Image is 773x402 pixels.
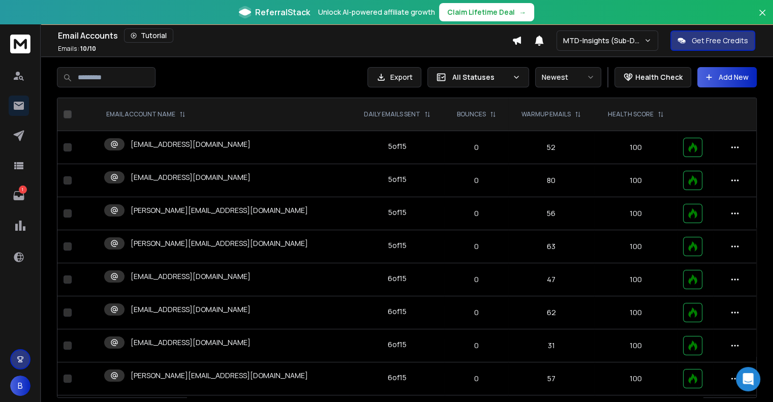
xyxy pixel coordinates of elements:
p: 1 [19,185,27,194]
td: 100 [595,263,677,296]
td: 100 [595,230,677,263]
button: Export [367,67,421,87]
button: Tutorial [124,28,173,43]
div: 6 of 15 [388,273,407,284]
div: 5 of 15 [388,207,407,218]
td: 100 [595,197,677,230]
p: [EMAIL_ADDRESS][DOMAIN_NAME] [131,337,251,348]
p: 0 [451,241,502,252]
td: 100 [595,329,677,362]
button: B [10,376,30,396]
td: 52 [508,131,595,164]
td: 100 [595,164,677,197]
td: 100 [595,296,677,329]
p: [EMAIL_ADDRESS][DOMAIN_NAME] [131,304,251,315]
p: BOUNCES [457,110,486,118]
span: 10 / 10 [80,44,96,53]
p: 0 [451,175,502,185]
p: [EMAIL_ADDRESS][DOMAIN_NAME] [131,271,251,282]
div: 6 of 15 [388,339,407,350]
p: Get Free Credits [692,36,748,46]
p: MTD-Insights (Sub-Domains) [563,36,644,46]
div: 6 of 15 [388,373,407,383]
div: 6 of 15 [388,306,407,317]
div: Email Accounts [58,28,512,43]
td: 62 [508,296,595,329]
div: 5 of 15 [388,141,407,151]
p: Health Check [635,72,683,82]
p: 0 [451,374,502,384]
button: Health Check [614,67,691,87]
p: All Statuses [452,72,508,82]
p: WARMUP EMAILS [521,110,571,118]
button: Add New [697,67,757,87]
div: EMAIL ACCOUNT NAME [106,110,185,118]
div: Open Intercom Messenger [736,367,760,391]
td: 31 [508,329,595,362]
td: 100 [595,362,677,395]
p: [PERSON_NAME][EMAIL_ADDRESS][DOMAIN_NAME] [131,205,308,215]
span: ReferralStack [255,6,310,18]
td: 63 [508,230,595,263]
button: Close banner [756,6,769,30]
p: [EMAIL_ADDRESS][DOMAIN_NAME] [131,139,251,149]
p: [PERSON_NAME][EMAIL_ADDRESS][DOMAIN_NAME] [131,370,308,381]
p: Unlock AI-powered affiliate growth [318,7,435,17]
td: 80 [508,164,595,197]
button: Get Free Credits [670,30,755,51]
td: 57 [508,362,595,395]
button: Claim Lifetime Deal→ [439,3,534,21]
button: Newest [535,67,601,87]
p: 0 [451,142,502,152]
p: DAILY EMAILS SENT [364,110,420,118]
a: 1 [9,185,29,206]
td: 100 [595,131,677,164]
p: HEALTH SCORE [608,110,654,118]
div: 5 of 15 [388,240,407,251]
td: 47 [508,263,595,296]
p: 0 [451,208,502,219]
p: 0 [451,341,502,351]
p: 0 [451,307,502,318]
div: 5 of 15 [388,174,407,184]
span: → [519,7,526,17]
p: [PERSON_NAME][EMAIL_ADDRESS][DOMAIN_NAME] [131,238,308,249]
p: Emails : [58,45,96,53]
td: 56 [508,197,595,230]
p: 0 [451,274,502,285]
p: [EMAIL_ADDRESS][DOMAIN_NAME] [131,172,251,182]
